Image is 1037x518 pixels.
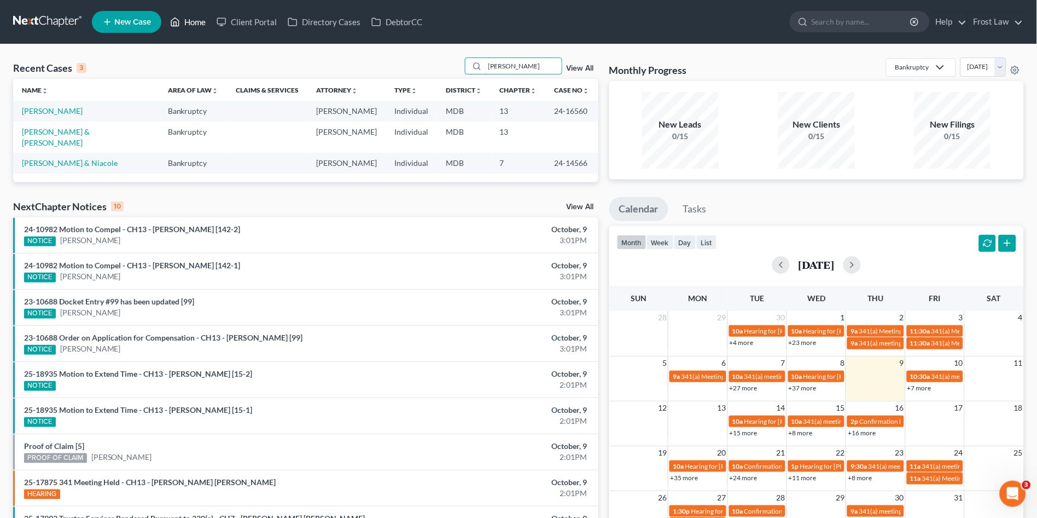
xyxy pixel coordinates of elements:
span: 1p [791,462,799,470]
span: 7 [780,356,787,370]
div: PROOF OF CLAIM [24,453,87,463]
span: 9a [673,372,680,381]
span: 14 [776,401,787,415]
div: October, 9 [407,477,587,488]
span: 1 [839,311,846,324]
a: [PERSON_NAME] [22,106,83,116]
div: New Clients [778,118,855,131]
div: October, 9 [407,296,587,307]
span: 17 [953,401,964,415]
input: Search by name... [485,58,562,74]
td: 7 [491,153,546,173]
span: Confirmation hearing for [PERSON_NAME] [744,507,869,515]
span: Hearing for [PERSON_NAME] [744,417,830,425]
div: New Leads [642,118,719,131]
a: Districtunfold_more [446,86,482,94]
button: day [674,235,696,250]
div: 2:01PM [407,488,587,499]
span: 22 [835,446,846,459]
span: 30 [894,491,905,504]
button: list [696,235,717,250]
span: Wed [807,293,825,303]
a: DebtorCC [366,12,428,32]
div: NOTICE [24,417,56,427]
div: October, 9 [407,260,587,271]
div: October, 9 [407,369,587,379]
div: 3 [77,63,86,73]
span: 3 [958,311,964,324]
span: Fri [929,293,941,303]
span: Confirmation hearing for [PERSON_NAME] [859,417,983,425]
span: 9a [850,327,858,335]
a: +7 more [907,384,931,392]
a: Help [930,12,967,32]
a: +8 more [848,474,872,482]
span: 341(a) Meeting for [PERSON_NAME] [681,372,787,381]
span: 19 [657,446,668,459]
a: Chapterunfold_more [500,86,537,94]
span: 11a [910,474,921,482]
span: Thu [868,293,884,303]
span: 29 [835,491,846,504]
div: 3:01PM [407,235,587,246]
span: 11:30a [910,327,930,335]
a: +37 more [789,384,817,392]
i: unfold_more [212,88,219,94]
span: Hearing for [PERSON_NAME] [PERSON_NAME] [691,507,829,515]
span: 341(a) meeting for [PERSON_NAME] [859,339,964,347]
span: 25 [1013,446,1024,459]
a: View All [567,203,594,211]
button: week [646,235,674,250]
a: [PERSON_NAME] [60,235,121,246]
span: 10a [791,327,802,335]
td: Bankruptcy [159,153,228,173]
div: NOTICE [24,237,56,246]
span: 24 [953,446,964,459]
span: 28 [657,311,668,324]
span: 5 [661,356,668,370]
span: Tue [750,293,764,303]
a: Home [165,12,211,32]
span: 18 [1013,401,1024,415]
div: October, 9 [407,441,587,452]
span: 21 [776,446,787,459]
div: 2:01PM [407,452,587,463]
div: October, 9 [407,405,587,416]
div: New Filings [914,118,991,131]
div: 10 [111,202,124,211]
a: [PERSON_NAME] [60,307,121,318]
a: +27 more [730,384,758,392]
span: 2p [850,417,858,425]
span: 10a [673,462,684,470]
td: 13 [491,101,546,121]
td: Bankruptcy [159,122,228,153]
a: Nameunfold_more [22,86,48,94]
a: Typeunfold_more [395,86,418,94]
span: 9:30a [850,462,867,470]
a: +8 more [789,429,813,437]
span: 341(a) meeting for [PERSON_NAME] [922,462,1028,470]
span: Confirmation hearing for [PERSON_NAME] & [PERSON_NAME] [744,462,927,470]
span: 10a [791,417,802,425]
span: Hearing for [PERSON_NAME] [803,372,889,381]
span: 9a [850,339,858,347]
span: 13 [716,401,727,415]
span: New Case [114,18,151,26]
div: NOTICE [24,345,56,355]
div: 3:01PM [407,343,587,354]
a: +15 more [730,429,758,437]
div: October, 9 [407,224,587,235]
input: Search by name... [812,11,912,32]
span: 23 [894,446,905,459]
span: 2 [899,311,905,324]
div: 3:01PM [407,271,587,282]
td: MDB [438,153,491,173]
span: 12 [657,401,668,415]
span: 10:30a [910,372,930,381]
i: unfold_more [476,88,482,94]
a: Attorneyunfold_more [317,86,358,94]
span: 10a [732,417,743,425]
a: 24-10982 Motion to Compel - CH13 - [PERSON_NAME] [142-2] [24,225,240,234]
a: +4 more [730,338,754,347]
td: [PERSON_NAME] [308,101,386,121]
